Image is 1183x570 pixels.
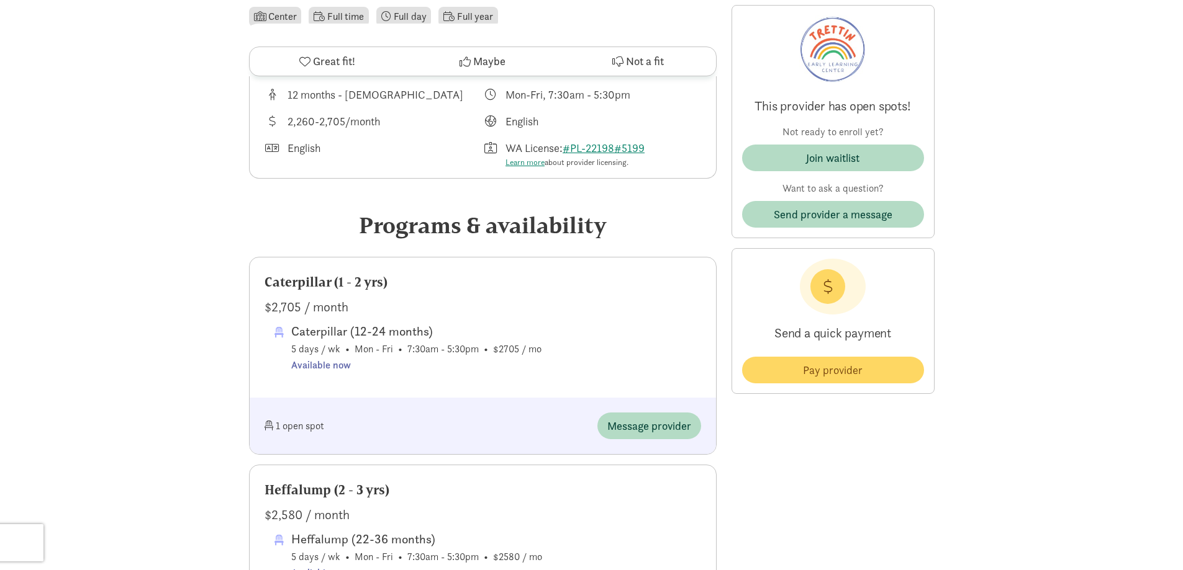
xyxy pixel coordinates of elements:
div: Caterpillar (1 - 2 yrs) [265,272,701,292]
button: Join waitlist [742,145,924,171]
div: 1 open spot [265,412,483,439]
div: 2,260-2,705/month [288,113,380,130]
button: Great fit! [250,47,405,76]
p: Not ready to enroll yet? [742,125,924,140]
a: Learn more [505,157,545,167]
div: Mon-Fri, 7:30am - 5:30pm [505,86,630,103]
li: Full day [376,7,432,27]
div: about provider licensing. [505,156,650,169]
div: Available now [291,357,542,373]
div: Languages spoken [265,140,483,169]
li: Full time [309,7,368,27]
button: Not a fit [560,47,715,76]
button: Message provider [597,412,701,439]
span: 5 days / wk • Mon - Fri • 7:30am - 5:30pm • $2705 / mo [291,321,542,373]
p: This provider has open spots! [742,97,924,115]
div: Class schedule [483,86,701,103]
span: Maybe [473,53,505,69]
div: WA License: [505,140,650,169]
div: Join waitlist [806,149,859,166]
img: Provider logo [799,16,867,82]
span: Pay provider [803,362,863,378]
div: English [505,113,538,130]
p: Send a quick payment [742,314,924,352]
div: $2,705 / month [265,297,701,317]
div: License number [483,140,701,169]
div: Programs & availability [249,208,717,242]
li: Full year [438,7,497,27]
div: Average tuition for this program [265,113,483,130]
div: Age range for children that this provider cares for [265,86,483,103]
div: Heffalump (2 - 3 yrs) [265,480,701,500]
div: Languages taught [483,113,701,130]
button: Maybe [405,47,560,76]
a: #PL-22198#5199 [563,141,645,155]
span: Great fit! [313,53,355,69]
div: Heffalump (22-36 months) [291,529,542,549]
div: Caterpillar (12-24 months) [291,321,542,341]
span: Not a fit [626,53,664,69]
button: Send provider a message [742,201,924,228]
div: $2,580 / month [265,505,701,525]
p: Want to ask a question? [742,181,924,196]
li: Center [249,7,302,27]
span: Send provider a message [774,206,892,223]
div: English [288,140,320,169]
div: 12 months - [DEMOGRAPHIC_DATA] [288,86,463,103]
span: Message provider [607,417,691,434]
